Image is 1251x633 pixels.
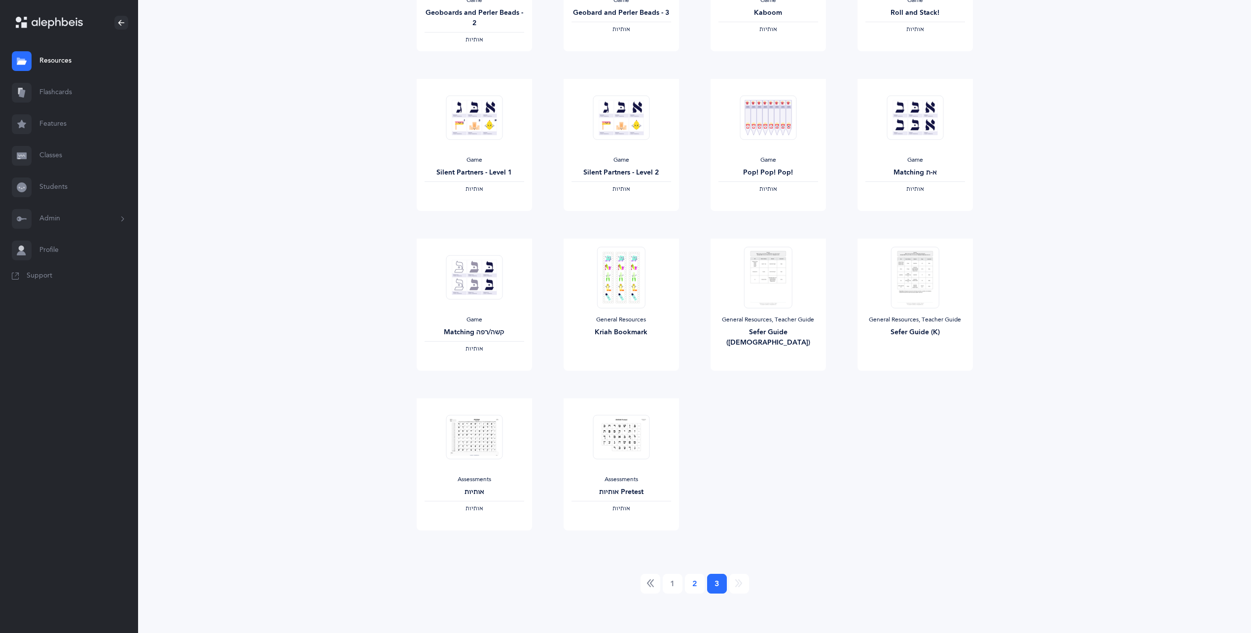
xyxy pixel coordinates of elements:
[425,168,524,178] div: Silent Partners - Level 1
[425,316,524,324] div: Game
[597,246,645,308] img: Alephbeis_bookmarks_thumbnail_1613454458.png
[718,327,818,348] div: Sefer Guide ([DEMOGRAPHIC_DATA])
[865,8,965,18] div: Roll and Stack!
[593,415,649,459] img: Test_Form_-_%D7%90%D7%95%D7%AA%D7%99%D7%95%D7%AA_Pretest_thumbnail_1703568182.png
[759,26,777,33] span: ‫אותיות‬
[707,574,727,594] a: 3
[465,185,483,192] span: ‫אותיות‬
[887,95,943,140] img: Matching_Aleph_Tav_thumbnail_1580306534.png
[465,36,483,43] span: ‫אותיות‬
[718,316,818,324] div: General Resources, Teacher Guide
[663,574,682,594] a: 1
[612,505,630,512] span: ‫אותיות‬
[759,185,777,192] span: ‫אותיות‬
[612,26,630,33] span: ‫אותיות‬
[425,156,524,164] div: Game
[425,8,524,29] div: Geoboards and Perler Beads - 2
[906,185,924,192] span: ‫אותיות‬
[593,95,649,140] img: SilentPartners-L2.pdf_thumbnail_1587419850.png
[612,185,630,192] span: ‫אותיות‬
[572,316,671,324] div: General Resources
[425,487,524,497] div: אותיות
[446,95,502,140] img: SilentPartners-L1.pdf_thumbnail_1587419847.png
[685,574,705,594] a: 2
[865,327,965,338] div: Sefer Guide (K)
[27,271,52,281] span: Support
[572,487,671,497] div: אותיות Pretest
[718,168,818,178] div: Pop! Pop! Pop!
[718,156,818,164] div: Game
[465,345,483,352] span: ‫אותיות‬
[465,505,483,512] span: ‫אותיות‬
[572,168,671,178] div: Silent Partners - Level 2
[891,246,939,308] img: Sefer_Guide_-_Purple_-_Kindergarten_thumbnail_1757362067.png
[446,255,502,300] img: Matching_Kashe_Rafe_thumbnail_1580306585.png
[641,574,660,594] a: Previous
[865,156,965,164] div: Game
[865,168,965,178] div: Matching א-ת
[572,8,671,18] div: Geobard and Perler Beads - 3
[744,246,792,308] img: Sefer_Guide_-_Purple_-_Four_Year_Olds_thumbnail_1757362042.png
[865,316,965,324] div: General Resources, Teacher Guide
[718,8,818,18] div: Kaboom
[572,156,671,164] div: Game
[446,415,502,459] img: Test_Form_-_%D7%90%D7%95%D7%AA%D7%99%D7%95%D7%AA_thumbnail_1703568131.png
[425,327,524,338] div: Matching קשה/רפה
[425,476,524,484] div: Assessments
[572,476,671,484] div: Assessments
[572,327,671,338] div: Kriah Bookmark
[906,26,924,33] span: ‫אותיות‬
[740,95,796,140] img: Pop_Pop_Pop_thumbnail_1579757234.png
